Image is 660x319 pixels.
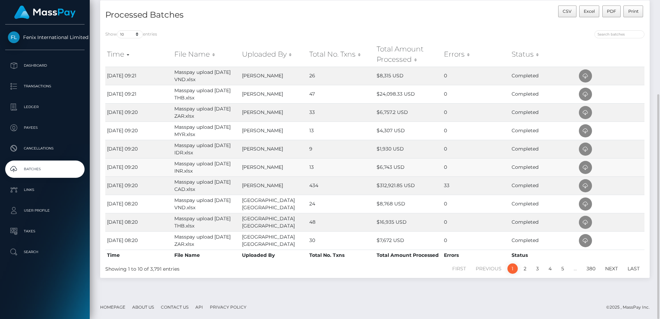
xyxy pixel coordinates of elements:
td: 24 [308,195,375,213]
td: $8,315 USD [375,67,442,85]
td: $4,307 USD [375,122,442,140]
a: 5 [557,263,568,274]
td: Masspay upload [DATE] MYR.xlsx [173,122,240,140]
a: Batches [5,161,85,178]
th: File Name: activate to sort column ascending [173,42,240,67]
td: [PERSON_NAME] [240,85,308,103]
td: 13 [308,158,375,176]
td: [DATE] 09:21 [105,85,173,103]
span: Print [628,9,639,14]
td: Completed [510,67,577,85]
img: MassPay Logo [14,6,76,19]
p: Dashboard [8,60,82,71]
button: Excel [579,6,600,17]
td: Completed [510,176,577,195]
td: Masspay upload [DATE] THB.xlsx [173,85,240,103]
a: 380 [583,263,599,274]
td: $6,743 USD [375,158,442,176]
th: Status [510,250,577,261]
td: [DATE] 08:20 [105,213,173,231]
td: 0 [442,158,509,176]
td: [DATE] 08:20 [105,195,173,213]
label: Show entries [105,30,157,38]
td: 0 [442,103,509,122]
a: Last [624,263,643,274]
p: Taxes [8,226,82,236]
td: [PERSON_NAME] [240,103,308,122]
div: Showing 1 to 10 of 3,791 entries [105,263,324,273]
td: Completed [510,213,577,231]
td: [DATE] 09:20 [105,158,173,176]
p: Payees [8,123,82,133]
p: User Profile [8,205,82,216]
td: [GEOGRAPHIC_DATA] [GEOGRAPHIC_DATA] [240,231,308,250]
a: Payees [5,119,85,136]
td: [DATE] 09:21 [105,67,173,85]
th: Total Amount Processed [375,250,442,261]
td: $24,098.33 USD [375,85,442,103]
a: Ledger [5,98,85,116]
a: Links [5,181,85,199]
td: [GEOGRAPHIC_DATA] [GEOGRAPHIC_DATA] [240,213,308,231]
th: Errors [442,250,509,261]
span: PDF [607,9,616,14]
a: Cancellations [5,140,85,157]
td: 48 [308,213,375,231]
p: Transactions [8,81,82,91]
span: Excel [584,9,595,14]
td: 13 [308,122,375,140]
td: [PERSON_NAME] [240,67,308,85]
button: Print [623,6,643,17]
a: Privacy Policy [207,302,249,312]
td: 0 [442,85,509,103]
td: 0 [442,231,509,250]
td: Completed [510,231,577,250]
td: 26 [308,67,375,85]
th: Status: activate to sort column ascending [510,42,577,67]
td: 30 [308,231,375,250]
td: Completed [510,103,577,122]
td: Completed [510,85,577,103]
a: Next [601,263,622,274]
a: Homepage [97,302,128,312]
td: 434 [308,176,375,195]
p: Ledger [8,102,82,112]
a: Transactions [5,78,85,95]
td: $312,921.85 USD [375,176,442,195]
td: 0 [442,67,509,85]
th: Uploaded By: activate to sort column ascending [240,42,308,67]
td: Masspay upload [DATE] INR.xlsx [173,158,240,176]
th: File Name [173,250,240,261]
span: Fenix International Limited [5,34,85,40]
td: Masspay upload [DATE] VND.xlsx [173,195,240,213]
td: Masspay upload [DATE] CAD.xlsx [173,176,240,195]
span: CSV [563,9,572,14]
a: User Profile [5,202,85,219]
td: [DATE] 09:20 [105,140,173,158]
td: [PERSON_NAME] [240,176,308,195]
td: $6,757.2 USD [375,103,442,122]
td: Masspay upload [DATE] THB.xlsx [173,213,240,231]
a: About Us [129,302,157,312]
td: 0 [442,195,509,213]
td: 33 [442,176,509,195]
td: [PERSON_NAME] [240,140,308,158]
td: Masspay upload [DATE] ZAR.xlsx [173,231,240,250]
td: Masspay upload [DATE] ZAR.xlsx [173,103,240,122]
p: Search [8,247,82,257]
td: $8,768 USD [375,195,442,213]
td: 33 [308,103,375,122]
td: 0 [442,122,509,140]
td: $16,935 USD [375,213,442,231]
th: Total No. Txns: activate to sort column ascending [308,42,375,67]
td: 47 [308,85,375,103]
a: API [193,302,206,312]
a: Search [5,243,85,261]
td: [PERSON_NAME] [240,122,308,140]
td: [DATE] 09:20 [105,103,173,122]
td: $1,930 USD [375,140,442,158]
td: Completed [510,122,577,140]
th: Time: activate to sort column ascending [105,42,173,67]
p: Cancellations [8,143,82,154]
td: 0 [442,213,509,231]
